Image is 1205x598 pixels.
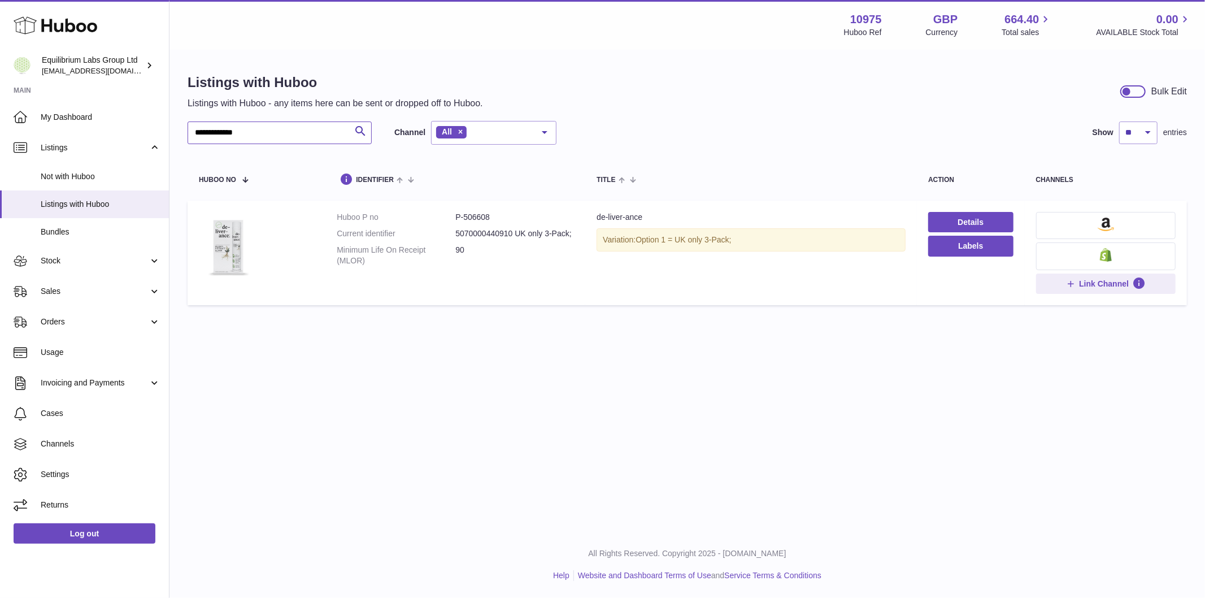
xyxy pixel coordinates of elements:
[1002,12,1052,38] a: 664.40 Total sales
[199,212,255,282] img: de-liver-ance
[41,408,160,419] span: Cases
[1163,127,1187,138] span: entries
[1156,12,1178,27] span: 0.00
[41,378,149,388] span: Invoicing and Payments
[41,439,160,449] span: Channels
[724,571,821,580] a: Service Terms & Conditions
[574,570,821,581] li: and
[553,571,569,580] a: Help
[41,500,160,510] span: Returns
[1098,218,1114,231] img: amazon-small.png
[337,228,455,239] dt: Current identifier
[597,212,906,223] div: de-liver-ance
[455,245,574,266] dd: 90
[41,199,160,210] span: Listings with Huboo
[1151,85,1187,98] div: Bulk Edit
[1036,274,1176,294] button: Link Channel
[41,255,149,266] span: Stock
[337,212,455,223] dt: Huboo P no
[578,571,711,580] a: Website and Dashboard Terms of Use
[14,523,155,544] a: Log out
[636,235,731,244] span: Option 1 = UK only 3-Pack;
[455,228,574,239] dd: 5070000440910 UK only 3-Pack;
[597,228,906,252] div: Variation:
[926,27,958,38] div: Currency
[928,176,1013,184] div: action
[41,171,160,182] span: Not with Huboo
[1096,27,1191,38] span: AVAILABLE Stock Total
[41,286,149,297] span: Sales
[1096,12,1191,38] a: 0.00 AVAILABLE Stock Total
[394,127,425,138] label: Channel
[199,176,236,184] span: Huboo no
[356,176,394,184] span: identifier
[597,176,615,184] span: title
[42,55,143,76] div: Equilibrium Labs Group Ltd
[928,212,1013,232] a: Details
[41,347,160,358] span: Usage
[1093,127,1113,138] label: Show
[455,212,574,223] dd: P-506608
[1079,279,1129,289] span: Link Channel
[41,317,149,327] span: Orders
[41,469,160,480] span: Settings
[928,236,1013,256] button: Labels
[188,97,483,110] p: Listings with Huboo - any items here can be sent or dropped off to Huboo.
[1036,176,1176,184] div: channels
[933,12,958,27] strong: GBP
[1004,12,1039,27] span: 664.40
[337,245,455,266] dt: Minimum Life On Receipt (MLOR)
[41,112,160,123] span: My Dashboard
[844,27,882,38] div: Huboo Ref
[42,66,166,75] span: [EMAIL_ADDRESS][DOMAIN_NAME]
[1002,27,1052,38] span: Total sales
[41,142,149,153] span: Listings
[850,12,882,27] strong: 10975
[41,227,160,237] span: Bundles
[442,127,452,136] span: All
[188,73,483,92] h1: Listings with Huboo
[1100,248,1112,262] img: shopify-small.png
[179,548,1196,559] p: All Rights Reserved. Copyright 2025 - [DOMAIN_NAME]
[14,57,31,74] img: internalAdmin-10975@internal.huboo.com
